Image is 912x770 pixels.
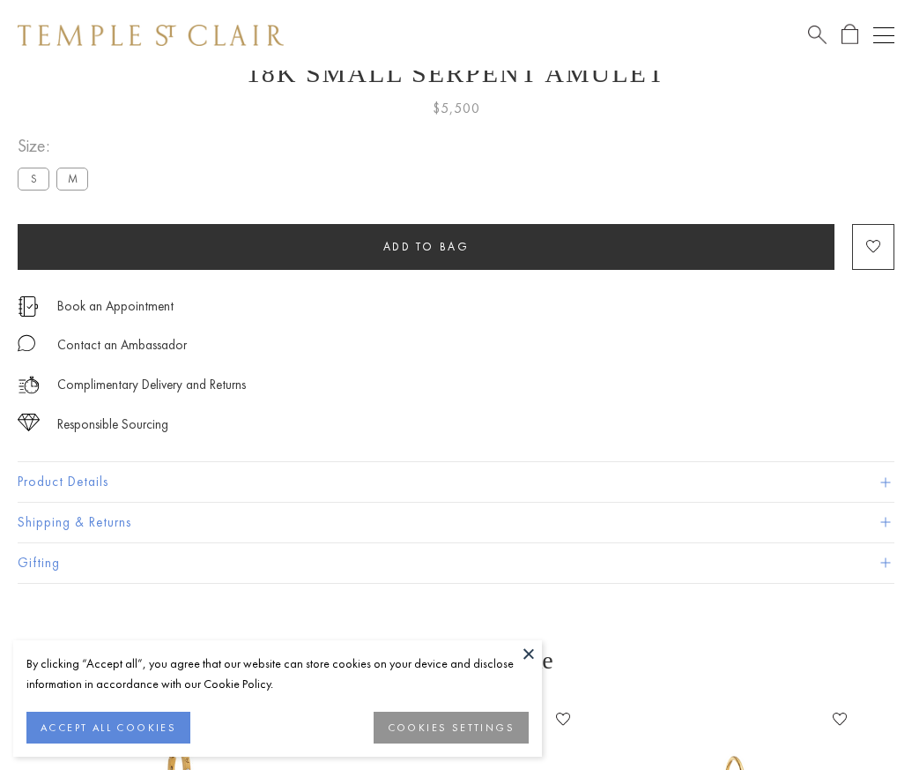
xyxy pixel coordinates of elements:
[18,462,894,502] button: Product Details
[18,168,49,190] label: S
[57,296,174,316] a: Book an Appointment
[433,97,480,120] span: $5,500
[808,24,827,46] a: Search
[26,712,190,744] button: ACCEPT ALL COOKIES
[56,168,88,190] label: M
[57,414,168,436] div: Responsible Sourcing
[26,654,529,694] div: By clicking “Accept all”, you agree that our website can store cookies on your device and disclos...
[18,414,40,431] img: icon_sourcing.svg
[18,25,284,46] img: Temple St. Clair
[18,543,894,583] button: Gifting
[374,712,529,744] button: COOKIES SETTINGS
[57,374,246,396] p: Complimentary Delivery and Returns
[18,374,40,396] img: icon_delivery.svg
[18,296,39,317] img: icon_appointment.svg
[873,25,894,46] button: Open navigation
[18,224,834,270] button: Add to bag
[18,334,35,352] img: MessageIcon-01_2.svg
[18,58,894,88] h1: 18K Small Serpent Amulet
[842,24,858,46] a: Open Shopping Bag
[18,503,894,542] button: Shipping & Returns
[57,334,187,356] div: Contact an Ambassador
[18,131,95,161] span: Size:
[383,239,470,254] span: Add to bag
